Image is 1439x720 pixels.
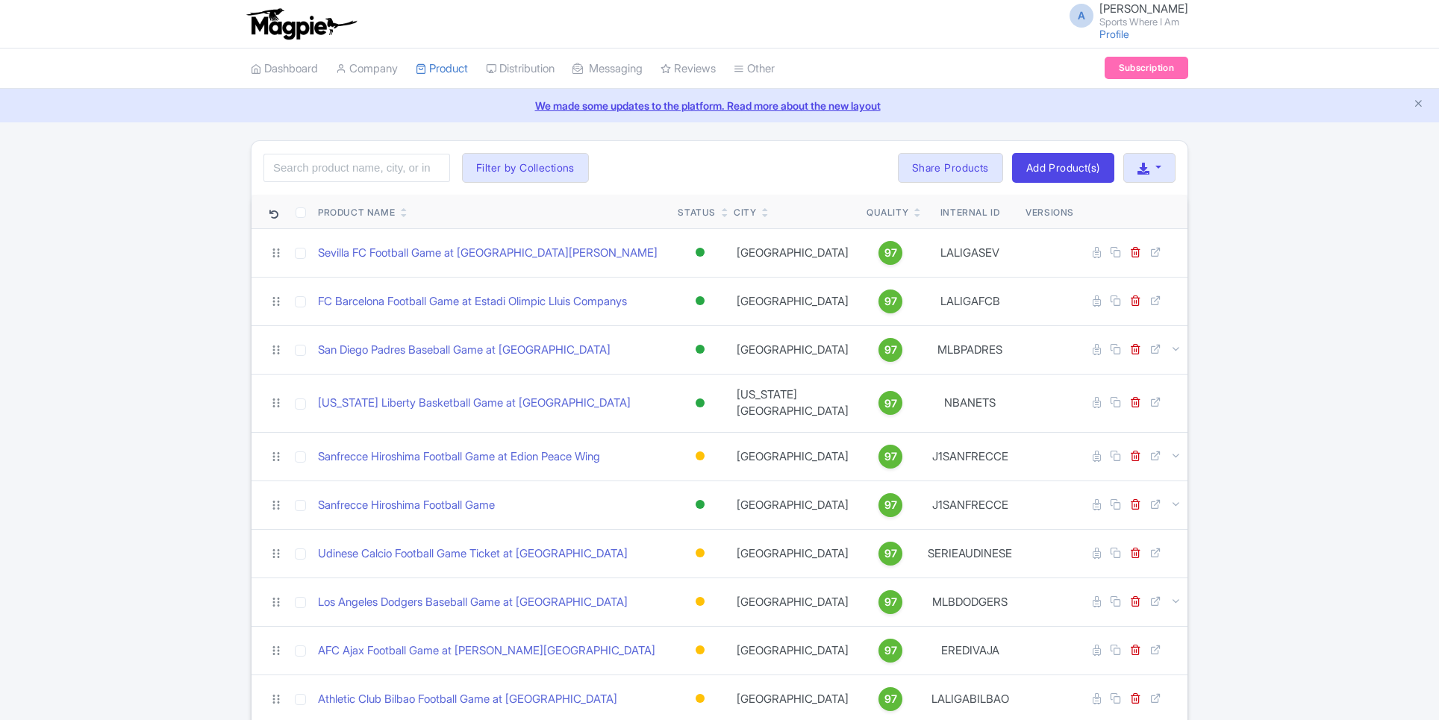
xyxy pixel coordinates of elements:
[867,639,914,663] a: 97
[661,48,716,90] a: Reviews
[920,432,1020,480] td: J1SANFRECCE
[318,206,395,219] div: Product Name
[318,245,658,262] a: Sevilla FC Football Game at [GEOGRAPHIC_DATA][PERSON_NAME]
[243,7,359,40] img: logo-ab69f6fb50320c5b225c76a69d11143b.png
[867,289,914,313] a: 97
[867,687,914,711] a: 97
[1070,4,1093,28] span: A
[734,206,756,219] div: City
[1099,28,1129,40] a: Profile
[920,529,1020,577] td: SERIEAUDINESE
[728,432,861,480] td: [GEOGRAPHIC_DATA]
[1099,17,1188,27] small: Sports Where I Am
[920,626,1020,674] td: EREDIVAJA
[728,277,861,325] td: [GEOGRAPHIC_DATA]
[884,342,897,358] span: 97
[693,639,708,661] div: Building
[263,154,450,182] input: Search product name, city, or interal id
[318,395,631,412] a: [US_STATE] Liberty Basketball Game at [GEOGRAPHIC_DATA]
[693,392,708,414] div: Active
[462,153,589,183] button: Filter by Collections
[728,480,861,529] td: [GEOGRAPHIC_DATA]
[318,342,611,359] a: San Diego Padres Baseball Game at [GEOGRAPHIC_DATA]
[728,228,861,277] td: [GEOGRAPHIC_DATA]
[867,445,914,469] a: 97
[1105,57,1188,79] a: Subscription
[318,497,495,514] a: Sanfrecce Hiroshima Football Game
[1020,195,1080,229] th: Versions
[318,545,628,563] a: Udinese Calcio Football Game Ticket at [GEOGRAPHIC_DATA]
[884,448,897,465] span: 97
[572,48,643,90] a: Messaging
[884,642,897,659] span: 97
[693,494,708,516] div: Active
[318,691,617,708] a: Athletic Club Bilbao Football Game at [GEOGRAPHIC_DATA]
[1012,153,1114,183] a: Add Product(s)
[318,642,655,660] a: AFC Ajax Football Game at [PERSON_NAME][GEOGRAPHIC_DATA]
[728,374,861,432] td: [US_STATE][GEOGRAPHIC_DATA]
[867,338,914,362] a: 97
[867,542,914,566] a: 97
[693,591,708,613] div: Building
[867,493,914,517] a: 97
[318,594,628,611] a: Los Angeles Dodgers Baseball Game at [GEOGRAPHIC_DATA]
[884,245,897,261] span: 97
[867,241,914,265] a: 97
[693,445,708,467] div: Building
[693,688,708,710] div: Building
[251,48,318,90] a: Dashboard
[318,293,627,310] a: FC Barcelona Football Game at Estadi Olimpic Lluis Companys
[1413,96,1424,113] button: Close announcement
[898,153,1003,183] a: Share Products
[693,242,708,263] div: Active
[884,293,897,310] span: 97
[728,626,861,674] td: [GEOGRAPHIC_DATA]
[884,691,897,707] span: 97
[920,374,1020,432] td: NBANETS
[728,577,861,626] td: [GEOGRAPHIC_DATA]
[693,542,708,564] div: Building
[920,577,1020,626] td: MLBDODGERS
[416,48,468,90] a: Product
[920,277,1020,325] td: LALIGAFCB
[920,195,1020,229] th: Internal ID
[486,48,555,90] a: Distribution
[693,290,708,312] div: Active
[1099,1,1188,16] span: [PERSON_NAME]
[867,590,914,614] a: 97
[920,325,1020,374] td: MLBPADRES
[336,48,398,90] a: Company
[884,395,897,412] span: 97
[728,325,861,374] td: [GEOGRAPHIC_DATA]
[884,545,897,562] span: 97
[318,448,600,466] a: Sanfrecce Hiroshima Football Game at Edion Peace Wing
[1061,3,1188,27] a: A [PERSON_NAME] Sports Where I Am
[9,98,1430,113] a: We made some updates to the platform. Read more about the new layout
[728,529,861,577] td: [GEOGRAPHIC_DATA]
[920,228,1020,277] td: LALIGASEV
[884,594,897,610] span: 97
[693,339,708,360] div: Active
[734,48,775,90] a: Other
[884,497,897,513] span: 97
[867,391,914,415] a: 97
[920,480,1020,529] td: J1SANFRECCE
[867,206,908,219] div: Quality
[678,206,716,219] div: Status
